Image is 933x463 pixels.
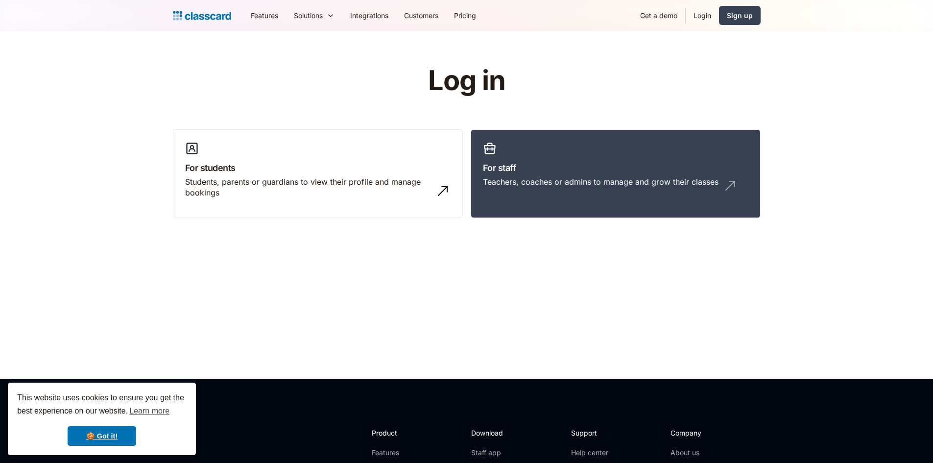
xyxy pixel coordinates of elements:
[396,4,446,26] a: Customers
[17,392,187,418] span: This website uses cookies to ensure you get the best experience on our website.
[670,428,736,438] h2: Company
[173,129,463,219] a: For studentsStudents, parents or guardians to view their profile and manage bookings
[632,4,685,26] a: Get a demo
[8,383,196,455] div: cookieconsent
[128,404,171,418] a: learn more about cookies
[471,448,511,458] a: Staff app
[686,4,719,26] a: Login
[483,161,748,174] h3: For staff
[471,428,511,438] h2: Download
[286,4,342,26] div: Solutions
[446,4,484,26] a: Pricing
[727,10,753,21] div: Sign up
[719,6,761,25] a: Sign up
[68,426,136,446] a: dismiss cookie message
[185,176,431,198] div: Students, parents or guardians to view their profile and manage bookings
[294,10,323,21] div: Solutions
[372,428,424,438] h2: Product
[471,129,761,219] a: For staffTeachers, coaches or admins to manage and grow their classes
[311,66,622,96] h1: Log in
[670,448,736,458] a: About us
[185,161,451,174] h3: For students
[243,4,286,26] a: Features
[483,176,718,187] div: Teachers, coaches or admins to manage and grow their classes
[372,448,424,458] a: Features
[342,4,396,26] a: Integrations
[571,448,611,458] a: Help center
[571,428,611,438] h2: Support
[173,9,231,23] a: Logo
